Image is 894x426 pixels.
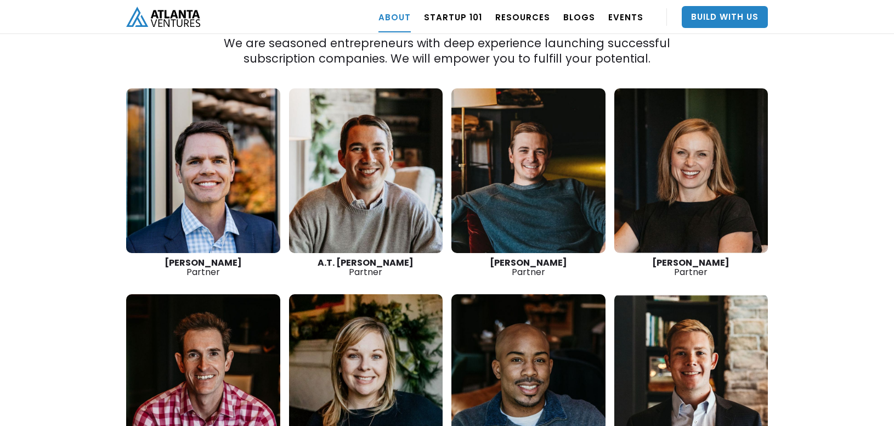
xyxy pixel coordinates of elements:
[652,256,729,269] strong: [PERSON_NAME]
[608,2,643,32] a: EVENTS
[424,2,482,32] a: Startup 101
[614,258,768,277] div: Partner
[451,258,606,277] div: Partner
[165,256,242,269] strong: [PERSON_NAME]
[378,2,411,32] a: ABOUT
[126,258,280,277] div: Partner
[490,256,567,269] strong: [PERSON_NAME]
[495,2,550,32] a: RESOURCES
[289,258,443,277] div: Partner
[682,6,768,28] a: Build With Us
[563,2,595,32] a: BLOGS
[318,256,414,269] strong: A.T. [PERSON_NAME]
